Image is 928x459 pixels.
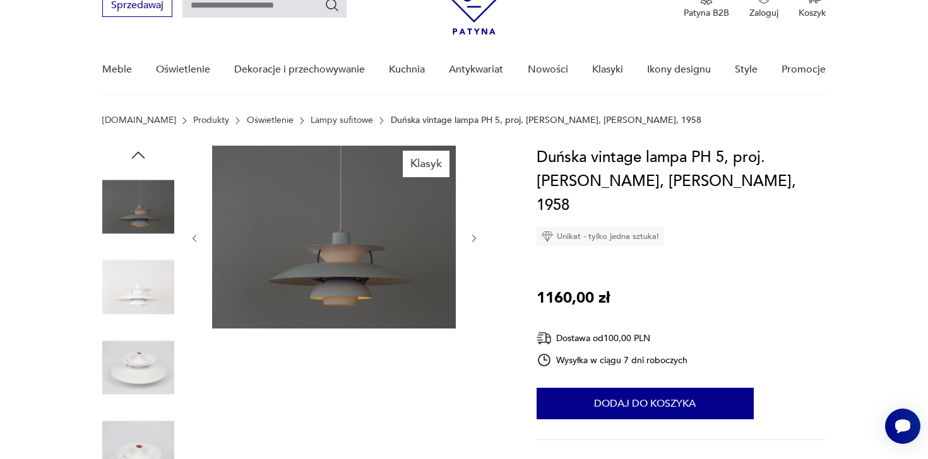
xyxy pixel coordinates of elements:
[102,171,174,243] img: Zdjęcie produktu Duńska vintage lampa PH 5, proj. Poul Henningsen, Louis Poulsen, 1958
[885,409,920,444] iframe: Smartsupp widget button
[749,7,778,19] p: Zaloguj
[247,115,294,125] a: Oświetlenie
[537,330,552,346] img: Ikona dostawy
[389,45,425,94] a: Kuchnia
[311,115,373,125] a: Lampy sufitowe
[403,151,449,177] div: Klasyk
[537,352,688,368] div: Wysyłka w ciągu 7 dni roboczych
[102,332,174,404] img: Zdjęcie produktu Duńska vintage lampa PH 5, proj. Poul Henningsen, Louis Poulsen, 1958
[234,45,365,94] a: Dekoracje i przechowywanie
[528,45,568,94] a: Nowości
[537,227,664,246] div: Unikat - tylko jedna sztuka!
[537,330,688,346] div: Dostawa od 100,00 PLN
[537,388,754,419] button: Dodaj do koszyka
[102,2,172,11] a: Sprzedawaj
[684,7,729,19] p: Patyna B2B
[102,252,174,323] img: Zdjęcie produktu Duńska vintage lampa PH 5, proj. Poul Henningsen, Louis Poulsen, 1958
[449,45,503,94] a: Antykwariat
[799,7,826,19] p: Koszyk
[647,45,711,94] a: Ikony designu
[735,45,758,94] a: Style
[542,231,553,242] img: Ikona diamentu
[156,45,210,94] a: Oświetlenie
[212,146,456,328] img: Zdjęcie produktu Duńska vintage lampa PH 5, proj. Poul Henningsen, Louis Poulsen, 1958
[537,146,826,218] h1: Duńska vintage lampa PH 5, proj. [PERSON_NAME], [PERSON_NAME], 1958
[537,286,610,310] p: 1160,00 zł
[391,115,701,125] p: Duńska vintage lampa PH 5, proj. [PERSON_NAME], [PERSON_NAME], 1958
[193,115,229,125] a: Produkty
[102,45,132,94] a: Meble
[782,45,826,94] a: Promocje
[592,45,623,94] a: Klasyki
[102,115,176,125] a: [DOMAIN_NAME]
